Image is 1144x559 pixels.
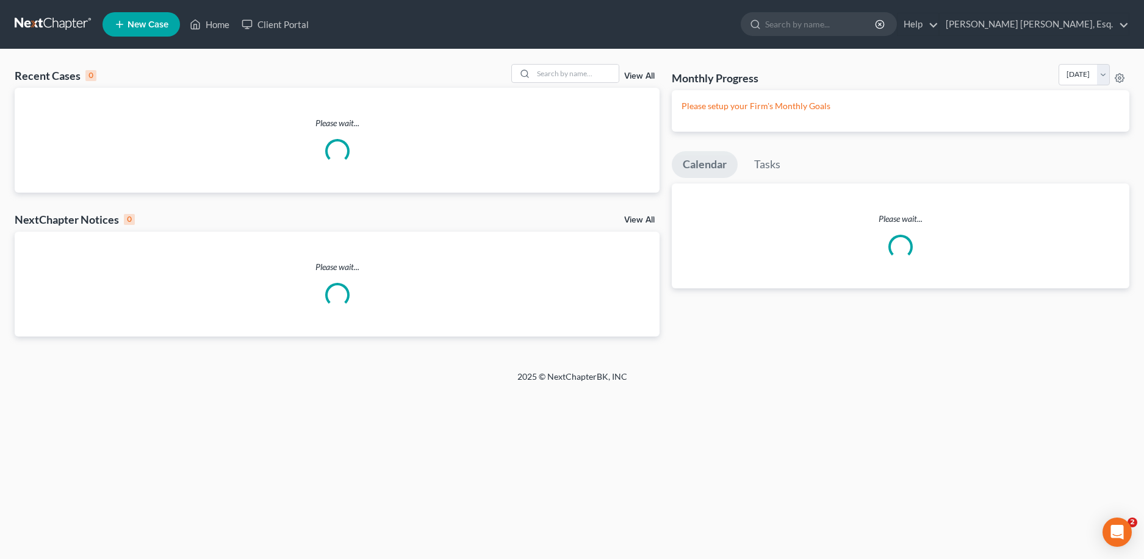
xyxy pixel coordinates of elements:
span: New Case [128,20,168,29]
a: View All [624,72,655,80]
a: Help [898,13,938,35]
div: 2025 © NextChapterBK, INC [225,371,920,393]
a: View All [624,216,655,224]
a: Client Portal [236,13,315,35]
p: Please setup your Firm's Monthly Goals [682,100,1120,112]
p: Please wait... [15,261,660,273]
a: [PERSON_NAME] [PERSON_NAME], Esq. [940,13,1129,35]
div: NextChapter Notices [15,212,135,227]
div: 0 [85,70,96,81]
input: Search by name... [765,13,877,35]
p: Please wait... [15,117,660,129]
h3: Monthly Progress [672,71,758,85]
div: Recent Cases [15,68,96,83]
a: Calendar [672,151,738,178]
span: 2 [1128,518,1137,527]
a: Home [184,13,236,35]
a: Tasks [743,151,791,178]
div: 0 [124,214,135,225]
input: Search by name... [533,65,619,82]
p: Please wait... [672,213,1129,225]
div: Open Intercom Messenger [1103,518,1132,547]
